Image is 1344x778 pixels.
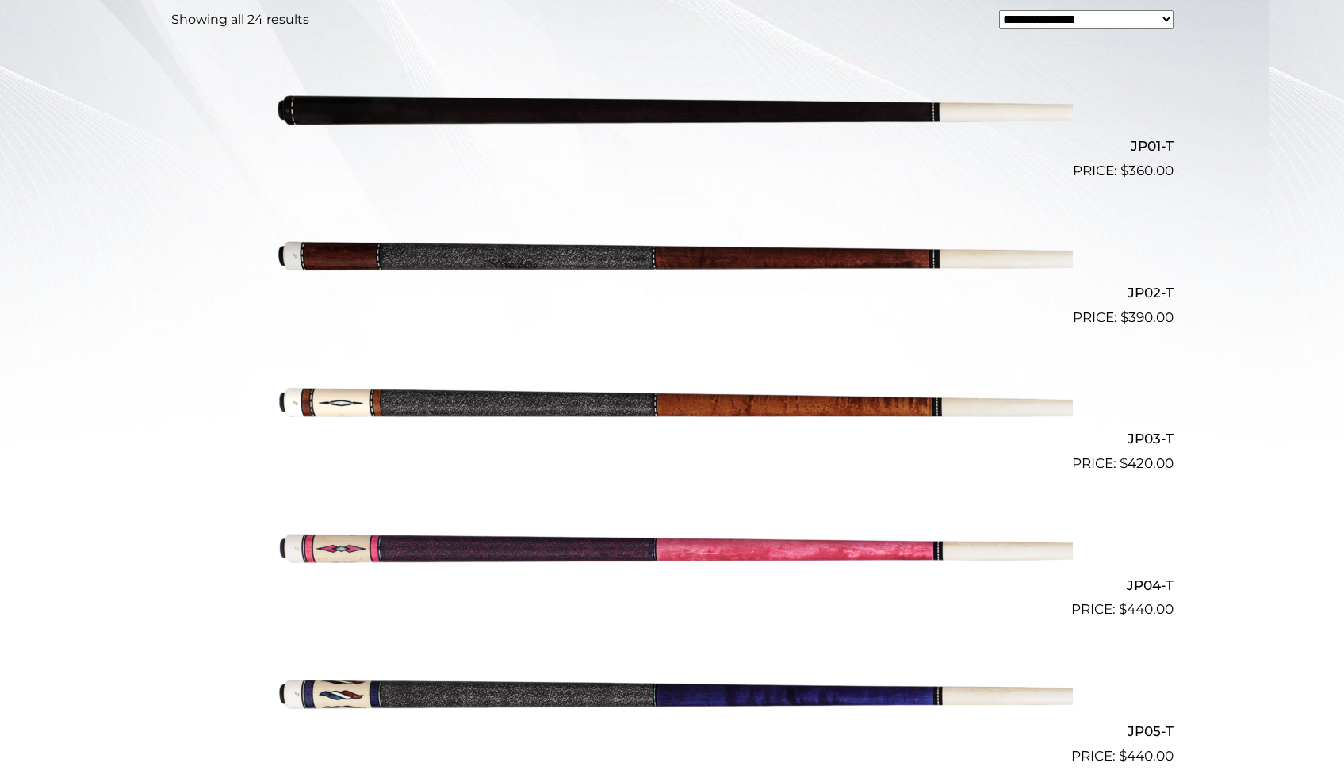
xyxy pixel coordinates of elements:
[171,570,1174,600] h2: JP04-T
[171,42,1174,182] a: JP01-T $360.00
[1119,601,1174,617] bdi: 440.00
[171,335,1174,474] a: JP03-T $420.00
[171,627,1174,766] a: JP05-T $440.00
[1120,163,1174,178] bdi: 360.00
[1120,163,1128,178] span: $
[171,278,1174,307] h2: JP02-T
[1119,748,1174,764] bdi: 440.00
[171,188,1174,328] a: JP02-T $390.00
[1119,601,1127,617] span: $
[171,10,309,29] p: Showing all 24 results
[171,132,1174,161] h2: JP01-T
[1120,309,1174,325] bdi: 390.00
[272,627,1073,760] img: JP05-T
[272,335,1073,468] img: JP03-T
[171,481,1174,620] a: JP04-T $440.00
[999,10,1174,29] select: Shop order
[171,424,1174,454] h2: JP03-T
[1120,455,1128,471] span: $
[272,42,1073,175] img: JP01-T
[272,188,1073,321] img: JP02-T
[1120,455,1174,471] bdi: 420.00
[171,716,1174,745] h2: JP05-T
[1119,748,1127,764] span: $
[1120,309,1128,325] span: $
[272,481,1073,614] img: JP04-T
